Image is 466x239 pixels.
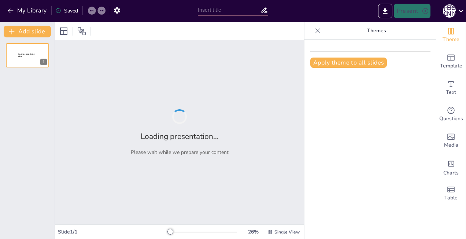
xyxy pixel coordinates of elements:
button: Present [394,4,430,18]
input: Insert title [198,5,260,15]
div: 1 [40,59,47,65]
div: Change the overall theme [436,22,466,48]
span: Media [444,141,458,149]
div: Add images, graphics, shapes or video [436,128,466,154]
div: 1 [6,43,49,67]
div: Add a table [436,180,466,207]
span: Table [444,194,458,202]
span: Template [440,62,462,70]
div: Add ready made slides [436,48,466,75]
div: Get real-time input from your audience [436,101,466,128]
span: Text [446,88,456,96]
p: Themes [323,22,429,40]
div: Saved [55,7,78,14]
h2: Loading presentation... [141,131,219,141]
span: Sendsteps presentation editor [18,53,34,57]
button: Є [PERSON_NAME] [443,4,456,18]
span: Charts [443,169,459,177]
div: Slide 1 / 1 [58,228,167,235]
span: Questions [439,115,463,123]
p: Please wait while we prepare your content [131,149,229,156]
div: 26 % [244,228,262,235]
div: Add text boxes [436,75,466,101]
span: Theme [443,36,459,44]
div: Layout [58,25,70,37]
button: Export to PowerPoint [378,4,392,18]
span: Position [77,27,86,36]
button: Apply theme to all slides [310,58,387,68]
span: Single View [274,229,300,235]
button: Add slide [4,26,51,37]
div: Add charts and graphs [436,154,466,180]
button: My Library [5,5,50,16]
